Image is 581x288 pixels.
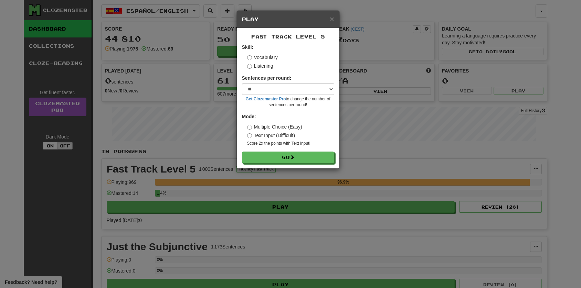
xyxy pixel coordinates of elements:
[247,55,252,60] input: Vocabulary
[330,15,334,22] button: Close
[251,34,325,40] span: Fast Track Level 5
[247,123,302,130] label: Multiple Choice (Easy)
[247,132,295,139] label: Text Input (Difficult)
[247,141,334,146] small: Score 2x the points with Text Input !
[242,16,334,23] h5: Play
[242,44,253,50] strong: Skill:
[242,152,334,163] button: Go
[242,114,256,119] strong: Mode:
[247,63,273,69] label: Listening
[247,125,252,130] input: Multiple Choice (Easy)
[247,54,278,61] label: Vocabulary
[242,75,292,81] label: Sentences per round:
[247,64,252,69] input: Listening
[330,15,334,23] span: ×
[246,97,286,101] a: Get Clozemaster Pro
[247,133,252,138] input: Text Input (Difficult)
[242,96,334,108] small: to change the number of sentences per round!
